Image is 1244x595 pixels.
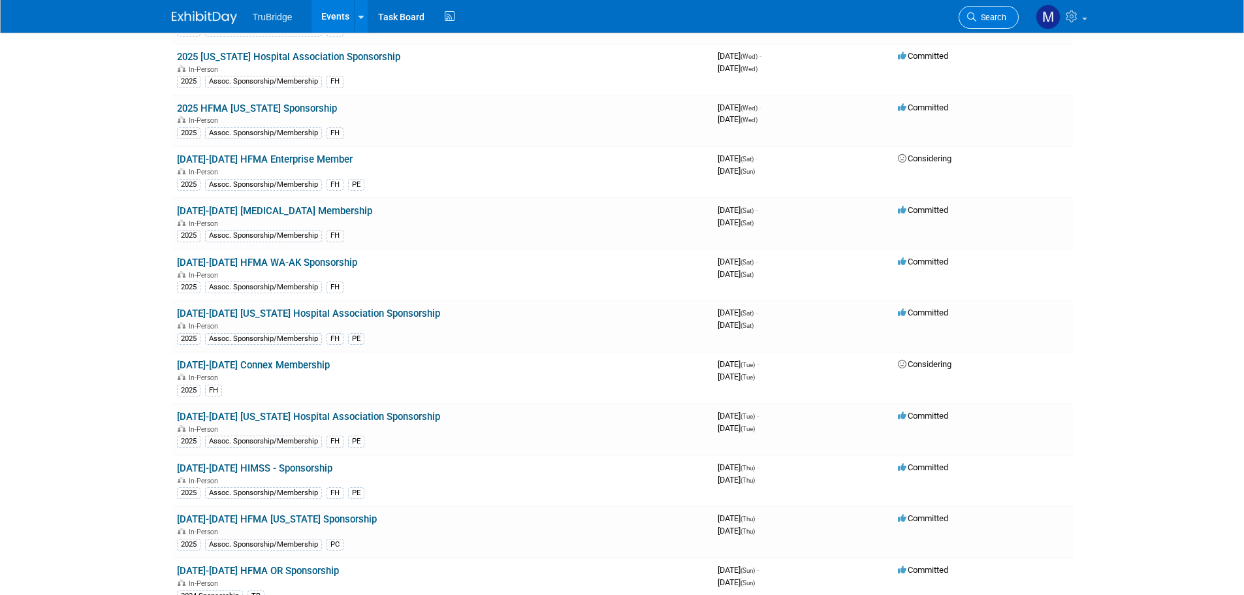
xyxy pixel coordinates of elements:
span: - [756,205,758,215]
span: - [756,308,758,317]
div: 2025 [177,385,200,396]
span: (Sat) [741,219,754,227]
span: (Wed) [741,53,758,60]
div: FH [327,179,343,191]
span: In-Person [189,65,222,74]
span: (Thu) [741,528,755,535]
a: [DATE]-[DATE] HFMA [US_STATE] Sponsorship [177,513,377,525]
span: (Tue) [741,361,755,368]
div: Assoc. Sponsorship/Membership [205,230,322,242]
span: - [757,462,759,472]
div: PE [348,179,364,191]
a: [DATE]-[DATE] HFMA OR Sponsorship [177,565,339,577]
a: 2025 HFMA [US_STATE] Sponsorship [177,103,337,114]
a: Search [959,6,1019,29]
span: (Thu) [741,464,755,472]
div: 2025 [177,281,200,293]
span: In-Person [189,219,222,228]
span: Committed [898,51,948,61]
span: [DATE] [718,217,754,227]
span: Committed [898,411,948,421]
span: [DATE] [718,513,759,523]
img: Michael Veenendaal [1036,5,1061,29]
span: Search [976,12,1006,22]
div: 2025 [177,76,200,88]
span: - [756,257,758,266]
span: - [759,103,761,112]
img: In-Person Event [178,579,185,586]
span: [DATE] [718,359,759,369]
img: In-Person Event [178,477,185,483]
a: 2025 [US_STATE] Hospital Association Sponsorship [177,51,400,63]
span: In-Person [189,528,222,536]
img: In-Person Event [178,374,185,380]
span: [DATE] [718,257,758,266]
span: In-Person [189,425,222,434]
img: In-Person Event [178,116,185,123]
div: PE [348,333,364,345]
span: [DATE] [718,166,755,176]
span: Committed [898,205,948,215]
span: [DATE] [718,63,758,73]
div: 2025 [177,333,200,345]
div: Assoc. Sponsorship/Membership [205,487,322,499]
div: 2025 [177,539,200,551]
span: In-Person [189,477,222,485]
span: Committed [898,462,948,472]
div: FH [327,333,343,345]
span: In-Person [189,322,222,330]
div: PE [348,487,364,499]
img: In-Person Event [178,322,185,329]
span: Considering [898,153,951,163]
span: [DATE] [718,526,755,536]
img: In-Person Event [178,425,185,432]
span: - [757,565,759,575]
a: [DATE]-[DATE] HFMA WA-AK Sponsorship [177,257,357,268]
span: - [757,411,759,421]
img: ExhibitDay [172,11,237,24]
a: [DATE]-[DATE] [US_STATE] Hospital Association Sponsorship [177,411,440,423]
span: In-Person [189,271,222,280]
span: [DATE] [718,475,755,485]
span: (Tue) [741,374,755,381]
span: Committed [898,565,948,575]
span: [DATE] [718,153,758,163]
span: (Sat) [741,207,754,214]
span: TruBridge [253,12,293,22]
div: FH [327,281,343,293]
span: (Tue) [741,425,755,432]
span: [DATE] [718,51,761,61]
span: [DATE] [718,269,754,279]
span: [DATE] [718,114,758,124]
span: In-Person [189,579,222,588]
a: [DATE]-[DATE] Connex Membership [177,359,330,371]
span: [DATE] [718,462,759,472]
div: Assoc. Sponsorship/Membership [205,539,322,551]
div: 2025 [177,487,200,499]
div: Assoc. Sponsorship/Membership [205,127,322,139]
span: Committed [898,308,948,317]
img: In-Person Event [178,168,185,174]
div: Assoc. Sponsorship/Membership [205,333,322,345]
div: FH [327,487,343,499]
div: 2025 [177,436,200,447]
span: (Tue) [741,413,755,420]
span: (Thu) [741,477,755,484]
span: Committed [898,103,948,112]
a: [DATE]-[DATE] [US_STATE] Hospital Association Sponsorship [177,308,440,319]
a: [DATE]-[DATE] HFMA Enterprise Member [177,153,353,165]
span: - [757,513,759,523]
a: [DATE]-[DATE] [MEDICAL_DATA] Membership [177,205,372,217]
span: [DATE] [718,577,755,587]
div: PC [327,539,343,551]
span: [DATE] [718,565,759,575]
span: (Sat) [741,259,754,266]
span: Considering [898,359,951,369]
img: In-Person Event [178,528,185,534]
span: (Sat) [741,271,754,278]
span: [DATE] [718,308,758,317]
span: (Sat) [741,310,754,317]
span: Committed [898,257,948,266]
div: Assoc. Sponsorship/Membership [205,76,322,88]
span: (Wed) [741,116,758,123]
